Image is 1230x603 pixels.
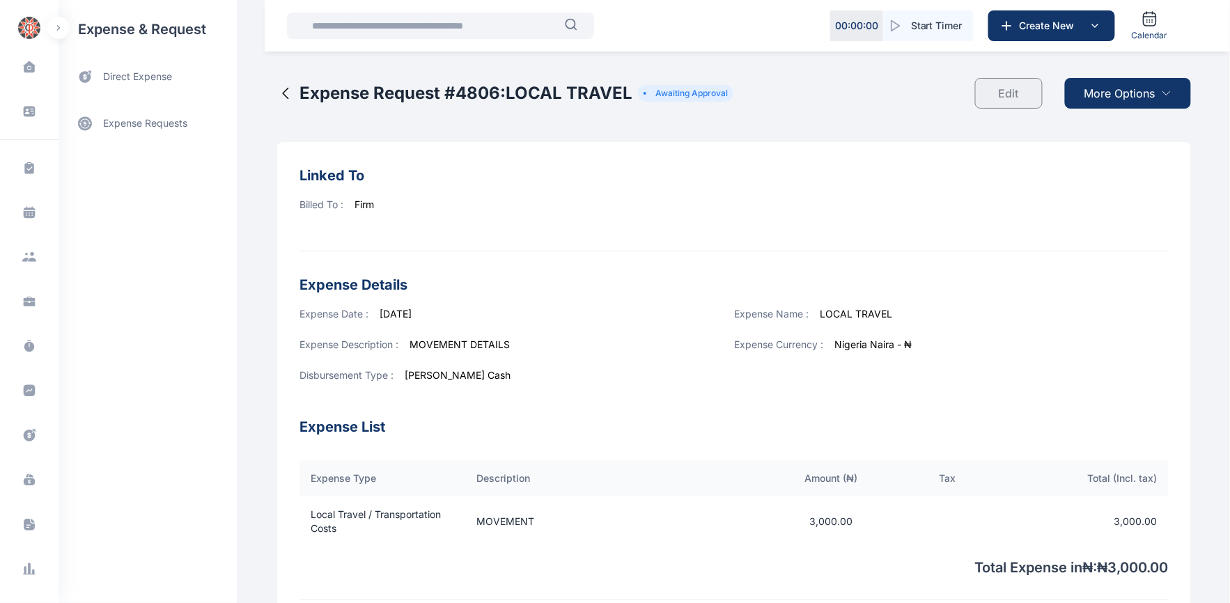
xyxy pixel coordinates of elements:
[103,70,172,84] span: direct expense
[835,19,878,33] p: 00 : 00 : 00
[644,88,728,99] li: Awaiting Approval
[59,58,237,95] a: direct expense
[1006,496,1169,547] td: 3,000.00
[773,460,889,496] th: Amount ( ₦ )
[883,10,974,41] button: Start Timer
[1006,460,1169,496] th: Total (Incl. tax)
[299,164,1169,187] h3: Linked To
[299,547,1169,577] p: Total Expense in ₦ : ₦ 3,000.00
[988,10,1115,41] button: Create New
[59,95,237,140] div: expense requests
[355,198,374,210] span: Firm
[975,78,1043,109] button: Edit
[889,460,1006,496] th: Tax
[820,308,892,320] span: LOCAL TRAVEL
[299,399,1169,438] h3: Expense List
[1126,5,1174,47] a: Calendar
[975,67,1054,120] a: Edit
[460,460,773,496] th: Description
[410,338,510,350] span: MOVEMENT DETAILS
[1132,30,1168,41] span: Calendar
[299,308,368,320] span: Expense Date :
[277,67,733,120] button: Expense Request #4806:LOCAL TRAVELAwaiting Approval
[299,274,1169,296] h3: Expense Details
[773,496,889,547] td: 3,000.00
[299,198,343,210] span: Billed To :
[299,338,398,350] span: Expense Description :
[380,308,412,320] span: [DATE]
[1084,85,1155,102] span: More Options
[460,496,773,547] td: MOVEMENT
[405,369,511,381] span: [PERSON_NAME] Cash
[734,308,809,320] span: Expense Name :
[734,338,823,350] span: Expense Currency :
[299,460,460,496] th: Expense Type
[299,82,632,104] h2: Expense Request # 4806 : LOCAL TRAVEL
[59,107,237,140] a: expense requests
[299,496,460,547] td: Local Travel / Transportation Costs
[299,369,394,381] span: Disbursement Type :
[911,19,963,33] span: Start Timer
[1014,19,1087,33] span: Create New
[834,338,912,350] span: Nigeria Naira - ₦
